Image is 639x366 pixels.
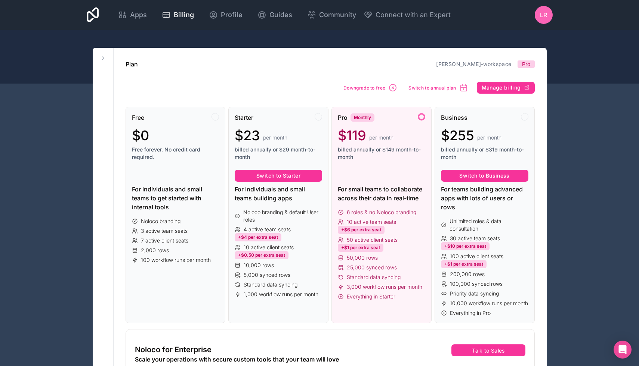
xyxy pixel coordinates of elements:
[269,10,292,20] span: Guides
[450,290,499,297] span: Priority data syncing
[477,134,501,141] span: per month
[244,281,297,288] span: Standard data syncing
[450,270,485,278] span: 200,000 rows
[347,283,422,291] span: 3,000 workflow runs per month
[244,262,274,269] span: 10,000 rows
[450,309,491,317] span: Everything in Pro
[450,218,528,232] span: Unlimited roles & data consultation
[235,185,322,203] div: For individuals and small teams building apps
[351,113,374,122] div: Monthly
[244,271,290,279] span: 5,000 synced rows
[132,146,219,161] span: Free forever. No credit card required.
[244,291,318,298] span: 1,000 workflow runs per month
[235,113,253,122] span: Starter
[141,227,188,235] span: 3 active team seats
[141,218,180,225] span: Noloco branding
[235,128,260,143] span: $23
[482,84,521,91] span: Manage billing
[338,128,366,143] span: $119
[441,260,487,268] div: +$1 per extra seat
[235,146,322,161] span: billed annually or $29 month-to-month
[338,185,425,203] div: For small teams to collaborate across their data in real-time
[347,236,398,244] span: 50 active client seats
[244,244,294,251] span: 10 active client seats
[156,7,200,23] a: Billing
[408,85,456,91] span: Switch to annual plan
[450,300,528,307] span: 10,000 workflow runs per month
[614,341,632,359] div: Open Intercom Messenger
[251,7,298,23] a: Guides
[451,344,525,356] button: Talk to Sales
[450,253,503,260] span: 100 active client seats
[441,113,467,122] span: Business
[319,10,356,20] span: Community
[343,85,385,91] span: Downgrade to free
[141,237,188,244] span: 7 active client seats
[376,10,451,20] span: Connect with an Expert
[522,60,530,68] span: Pro
[347,218,396,226] span: 10 active team seats
[132,113,144,122] span: Free
[450,280,503,288] span: 100,000 synced rows
[441,242,490,250] div: +$10 per extra seat
[347,264,397,271] span: 25,000 synced rows
[436,61,511,67] a: [PERSON_NAME]-workspace
[338,146,425,161] span: billed annually or $149 month-to-month
[221,10,243,20] span: Profile
[243,209,322,223] span: Noloco branding & default User roles
[338,113,348,122] span: Pro
[135,344,212,355] span: Noloco for Enterprise
[477,82,535,94] button: Manage billing
[347,273,401,281] span: Standard data syncing
[130,10,147,20] span: Apps
[347,209,416,216] span: 6 roles & no Noloco branding
[369,134,393,141] span: per month
[540,10,547,19] span: LR
[364,10,451,20] button: Connect with an Expert
[301,7,362,23] a: Community
[174,10,194,20] span: Billing
[203,7,248,23] a: Profile
[263,134,287,141] span: per month
[441,170,528,182] button: Switch to Business
[338,226,385,234] div: +$6 per extra seat
[450,235,500,242] span: 30 active team seats
[132,185,219,212] div: For individuals and small teams to get started with internal tools
[441,185,528,212] div: For teams building advanced apps with lots of users or rows
[441,146,528,161] span: billed annually or $319 month-to-month
[135,355,397,364] div: Scale your operations with secure custom tools that your team will love
[338,244,383,252] div: +$1 per extra seat
[235,170,322,182] button: Switch to Starter
[244,226,291,233] span: 4 active team seats
[441,128,474,143] span: $255
[126,60,138,69] h1: Plan
[406,81,470,95] button: Switch to annual plan
[235,233,281,241] div: +$4 per extra seat
[341,81,400,95] button: Downgrade to free
[347,293,395,300] span: Everything in Starter
[132,128,149,143] span: $0
[347,254,378,262] span: 50,000 rows
[112,7,153,23] a: Apps
[141,247,169,254] span: 2,000 rows
[141,256,211,264] span: 100 workflow runs per month
[235,251,288,259] div: +$0.50 per extra seat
